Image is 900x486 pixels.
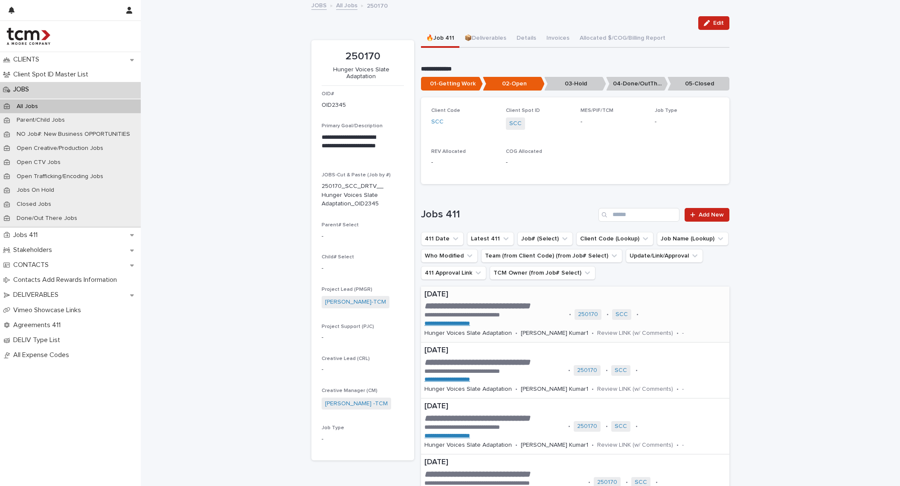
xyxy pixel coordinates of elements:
[322,123,383,129] span: Primary Goal/Description
[10,131,137,138] p: NO Job#: New Business OPPORTUNITIES
[682,442,684,449] p: -
[655,108,677,113] span: Job Type
[10,201,58,208] p: Closed Jobs
[544,77,606,91] p: 03-Hold
[322,365,404,374] p: -
[322,232,404,241] p: -
[635,479,647,486] a: SCC
[325,399,388,408] a: [PERSON_NAME] -TCM
[521,386,588,393] p: [PERSON_NAME] Kumar1
[598,208,679,222] input: Search
[322,91,334,97] span: OID#
[521,330,588,337] p: [PERSON_NAME] Kumar1
[322,264,404,273] p: -
[517,232,573,246] button: Job# (Select)
[575,30,671,48] button: Allocated $/COG/Billing Report
[592,330,594,337] p: •
[10,261,55,269] p: CONTACTS
[322,50,404,63] p: 250170
[581,117,645,126] p: -
[10,159,67,166] p: Open CTV Jobs
[592,442,594,449] p: •
[597,442,673,449] p: Review LINK (w/ Comments)
[10,85,36,94] p: JOBS
[483,77,545,91] p: 02-Open
[424,290,726,299] p: [DATE]
[421,77,483,91] p: 01-Getting Work
[657,232,729,246] button: Job Name (Lookup)
[424,330,512,337] p: Hunger Voices Slate Adaptation
[424,402,726,411] p: [DATE]
[511,30,541,48] button: Details
[322,435,404,444] p: -
[424,458,726,467] p: [DATE]
[10,306,88,314] p: Vimeo Showcase Links
[515,386,517,393] p: •
[459,30,511,48] button: 📦Deliverables
[626,479,628,486] p: •
[322,356,370,361] span: Creative Lead (CRL)
[515,330,517,337] p: •
[322,255,354,260] span: Child# Select
[10,103,45,110] p: All Jobs
[367,0,388,10] p: 250170
[636,311,639,318] p: •
[636,423,638,430] p: •
[10,321,67,329] p: Agreements 411
[541,30,575,48] button: Invoices
[10,276,124,284] p: Contacts Add Rewards Information
[682,330,684,337] p: -
[592,386,594,393] p: •
[515,442,517,449] p: •
[322,101,346,110] p: OID2345
[699,212,724,218] span: Add New
[606,423,608,430] p: •
[424,386,512,393] p: Hunger Voices Slate Adaptation
[322,388,377,393] span: Creative Manager (CM)
[606,367,608,374] p: •
[615,367,627,374] a: SCC
[421,266,486,280] button: 411 Approval Link
[322,223,359,228] span: Parent# Select
[322,173,391,178] span: JOBS-Cut & Paste (Job by #)
[606,77,668,91] p: 04-Done/OutThere
[431,149,466,154] span: REV Allocated
[10,351,76,359] p: All Expense Codes
[10,187,61,194] p: Jobs On Hold
[615,423,627,430] a: SCC
[578,311,598,318] a: 250170
[682,386,684,393] p: -
[431,158,496,167] p: -
[421,30,459,48] button: 🔥Job 411
[597,386,673,393] p: Review LINK (w/ Comments)
[597,479,617,486] a: 250170
[322,182,383,208] p: 250170_SCC_DRTV__Hunger Voices Slate Adaptation_OID2345
[568,367,570,374] p: •
[10,336,67,344] p: DELIV Type List
[588,479,590,486] p: •
[509,119,522,128] a: SCC
[467,232,514,246] button: Latest 411
[577,367,597,374] a: 250170
[676,386,679,393] p: •
[685,208,729,222] a: Add New
[581,108,613,113] span: MES/PIF/TCM
[431,108,460,113] span: Client Code
[668,77,729,91] p: 05-Closed
[431,117,444,126] a: SCC
[325,298,386,307] a: [PERSON_NAME]-TCM
[10,173,110,180] p: Open Trafficking/Encoding Jobs
[607,311,609,318] p: •
[490,266,595,280] button: TCM Owner (from Job# Select)
[421,232,464,246] button: 411 Date
[676,442,679,449] p: •
[577,423,597,430] a: 250170
[10,145,110,152] p: Open Creative/Production Jobs
[421,249,478,263] button: Who Modified
[713,20,724,26] span: Edit
[626,249,703,263] button: Update/Link/Approval
[10,246,59,254] p: Stakeholders
[424,442,512,449] p: Hunger Voices Slate Adaptation
[568,423,570,430] p: •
